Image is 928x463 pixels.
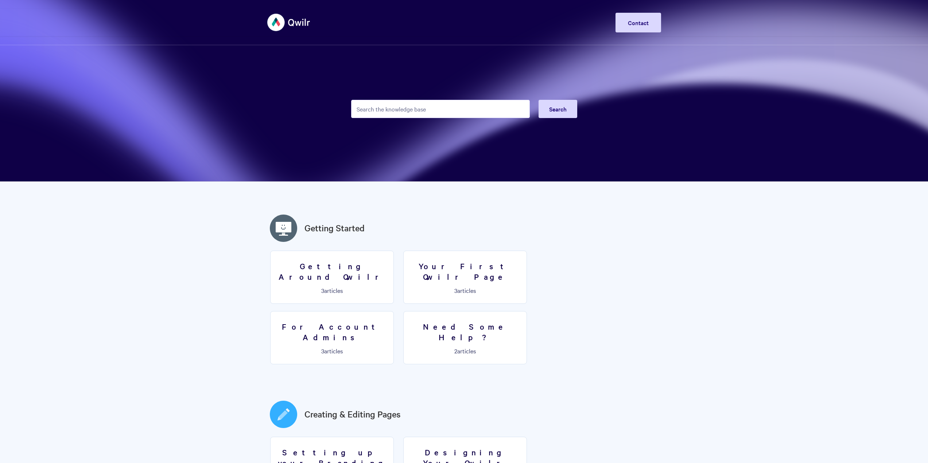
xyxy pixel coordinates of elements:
span: 3 [454,286,457,294]
a: Contact [616,13,661,32]
span: 2 [454,347,457,355]
h3: Getting Around Qwilr [275,261,389,282]
a: Creating & Editing Pages [304,408,401,421]
a: Getting Around Qwilr 3articles [270,251,394,304]
img: Qwilr Help Center [267,9,311,36]
input: Search the knowledge base [351,100,530,118]
a: Getting Started [304,221,365,235]
h3: For Account Admins [275,321,389,342]
p: articles [408,348,522,354]
p: articles [408,287,522,294]
a: For Account Admins 3articles [270,311,394,364]
h3: Need Some Help? [408,321,522,342]
span: 3 [321,286,324,294]
span: 3 [321,347,324,355]
p: articles [275,348,389,354]
a: Need Some Help? 2articles [403,311,527,364]
h3: Your First Qwilr Page [408,261,522,282]
span: Search [549,105,567,113]
p: articles [275,287,389,294]
button: Search [539,100,577,118]
a: Your First Qwilr Page 3articles [403,251,527,304]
